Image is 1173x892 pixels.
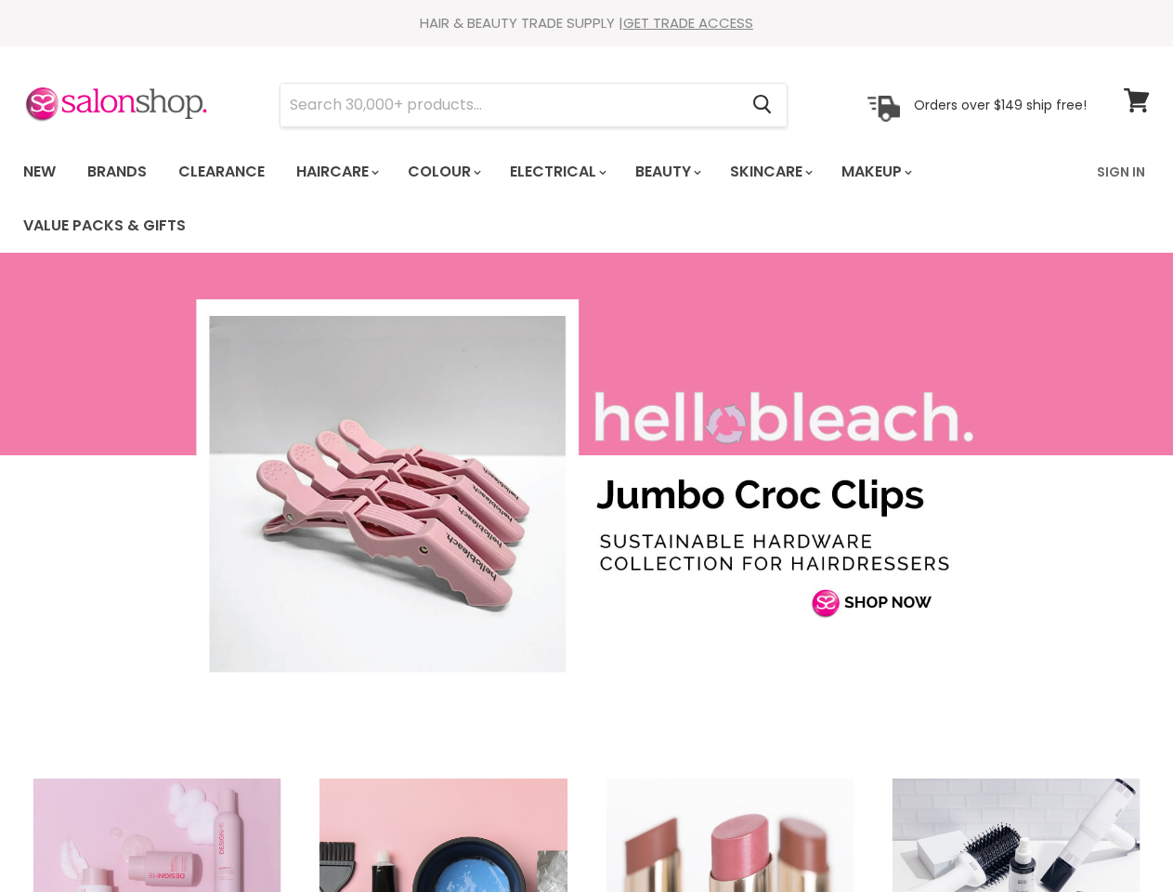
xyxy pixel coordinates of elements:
a: Clearance [164,152,279,191]
a: Makeup [828,152,923,191]
a: Value Packs & Gifts [9,206,200,245]
a: Colour [394,152,492,191]
a: Sign In [1086,152,1156,191]
a: Skincare [716,152,824,191]
a: Haircare [282,152,390,191]
a: New [9,152,70,191]
button: Search [737,84,787,126]
p: Orders over $149 ship free! [914,96,1087,112]
ul: Main menu [9,145,1086,253]
a: Brands [73,152,161,191]
input: Search [280,84,737,126]
form: Product [280,83,788,127]
a: Electrical [496,152,618,191]
a: Beauty [621,152,712,191]
a: GET TRADE ACCESS [623,13,753,33]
